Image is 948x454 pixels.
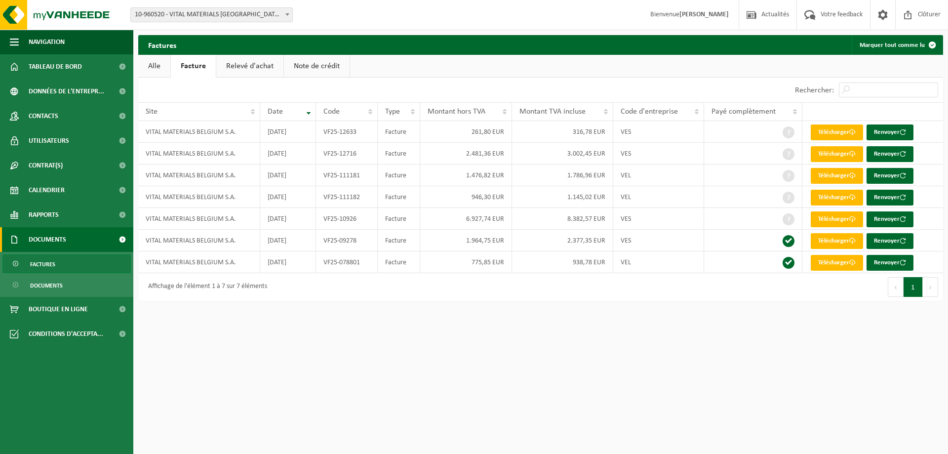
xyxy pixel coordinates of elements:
button: Marquer tout comme lu [852,35,942,55]
span: Conditions d'accepta... [29,322,103,346]
a: Télécharger [811,233,863,249]
button: Next [923,277,938,297]
span: Factures [30,255,55,274]
span: Données de l'entrepr... [29,79,104,104]
td: 1.786,96 EUR [512,165,614,186]
a: Note de crédit [284,55,350,78]
td: Facture [378,251,420,273]
a: Relevé d'achat [216,55,283,78]
td: Facture [378,186,420,208]
td: 6.927,74 EUR [420,208,512,230]
td: 1.476,82 EUR [420,165,512,186]
strong: [PERSON_NAME] [679,11,729,18]
span: Type [385,108,400,116]
span: Navigation [29,30,65,54]
td: VF25-09278 [316,230,378,251]
span: Documents [30,276,63,295]
td: 2.481,36 EUR [420,143,512,165]
td: VES [613,121,704,143]
span: Utilisateurs [29,128,69,153]
span: Montant hors TVA [428,108,485,116]
button: Renvoyer [867,255,913,271]
td: Facture [378,165,420,186]
td: VF25-10926 [316,208,378,230]
button: Renvoyer [867,146,913,162]
label: Rechercher: [795,86,834,94]
td: 261,80 EUR [420,121,512,143]
a: Télécharger [811,211,863,227]
span: Site [146,108,158,116]
span: Calendrier [29,178,65,203]
div: Affichage de l'élément 1 à 7 sur 7 éléments [143,278,267,296]
td: [DATE] [260,165,316,186]
a: Télécharger [811,168,863,184]
td: 946,30 EUR [420,186,512,208]
td: VITAL MATERIALS BELGIUM S.A. [138,165,260,186]
td: VITAL MATERIALS BELGIUM S.A. [138,186,260,208]
td: Facture [378,121,420,143]
span: Contacts [29,104,58,128]
button: Renvoyer [867,168,913,184]
td: VF25-078801 [316,251,378,273]
td: 938,78 EUR [512,251,614,273]
td: Facture [378,143,420,165]
span: Tableau de bord [29,54,82,79]
a: Alle [138,55,170,78]
span: Code [323,108,340,116]
td: VES [613,230,704,251]
button: 1 [904,277,923,297]
button: Renvoyer [867,124,913,140]
td: 2.377,35 EUR [512,230,614,251]
button: Renvoyer [867,190,913,206]
span: Rapports [29,203,59,227]
td: VF25-111181 [316,165,378,186]
td: [DATE] [260,186,316,208]
h2: Factures [138,35,186,54]
td: VF25-12716 [316,143,378,165]
td: VITAL MATERIALS BELGIUM S.A. [138,143,260,165]
td: 1.145,02 EUR [512,186,614,208]
a: Documents [2,276,131,294]
td: VITAL MATERIALS BELGIUM S.A. [138,208,260,230]
span: Boutique en ligne [29,297,88,322]
a: Factures [2,254,131,273]
td: VITAL MATERIALS BELGIUM S.A. [138,251,260,273]
button: Renvoyer [867,233,913,249]
td: VEL [613,186,704,208]
span: 10-960520 - VITAL MATERIALS BELGIUM S.A. - TILLY [131,8,292,22]
td: Facture [378,208,420,230]
span: Contrat(s) [29,153,63,178]
td: VES [613,208,704,230]
td: VEL [613,165,704,186]
td: 1.964,75 EUR [420,230,512,251]
span: Payé complètement [711,108,776,116]
td: 316,78 EUR [512,121,614,143]
td: 8.382,57 EUR [512,208,614,230]
td: 775,85 EUR [420,251,512,273]
td: VF25-111182 [316,186,378,208]
td: VITAL MATERIALS BELGIUM S.A. [138,230,260,251]
td: VITAL MATERIALS BELGIUM S.A. [138,121,260,143]
td: VF25-12633 [316,121,378,143]
td: VES [613,143,704,165]
td: [DATE] [260,251,316,273]
span: Date [268,108,283,116]
td: Facture [378,230,420,251]
a: Télécharger [811,124,863,140]
td: [DATE] [260,121,316,143]
span: Documents [29,227,66,252]
a: Télécharger [811,255,863,271]
button: Renvoyer [867,211,913,227]
span: Code d'entreprise [621,108,678,116]
a: Télécharger [811,146,863,162]
td: [DATE] [260,143,316,165]
span: Montant TVA incluse [519,108,586,116]
a: Facture [171,55,216,78]
td: VEL [613,251,704,273]
a: Télécharger [811,190,863,206]
td: [DATE] [260,230,316,251]
span: 10-960520 - VITAL MATERIALS BELGIUM S.A. - TILLY [130,7,293,22]
td: [DATE] [260,208,316,230]
button: Previous [888,277,904,297]
td: 3.002,45 EUR [512,143,614,165]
